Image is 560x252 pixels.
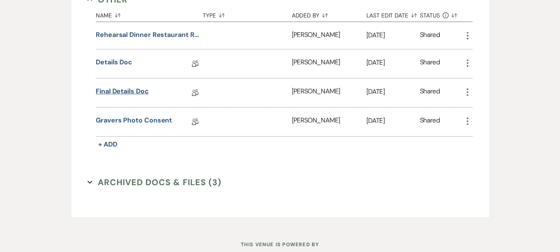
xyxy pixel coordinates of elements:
[366,30,420,41] p: [DATE]
[366,86,420,97] p: [DATE]
[366,115,420,126] p: [DATE]
[98,140,117,149] span: + Add
[96,6,203,22] button: Name
[420,57,440,70] div: Shared
[292,49,366,78] div: [PERSON_NAME]
[366,57,420,68] p: [DATE]
[420,115,440,128] div: Shared
[420,86,440,99] div: Shared
[96,115,172,128] a: Gravers Photo Consent
[420,6,463,22] button: Status
[96,30,199,40] button: Rehearsal Dinner Restaurant Recommendations
[96,139,120,150] button: + Add
[420,30,440,41] div: Shared
[203,6,292,22] button: Type
[87,176,221,188] button: Archived Docs & Files (3)
[366,6,420,22] button: Last Edit Date
[96,57,132,70] a: Details Doc
[292,22,366,49] div: [PERSON_NAME]
[292,6,366,22] button: Added By
[96,86,149,99] a: Final Details Doc
[292,78,366,107] div: [PERSON_NAME]
[292,108,366,136] div: [PERSON_NAME]
[420,12,440,18] span: Status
